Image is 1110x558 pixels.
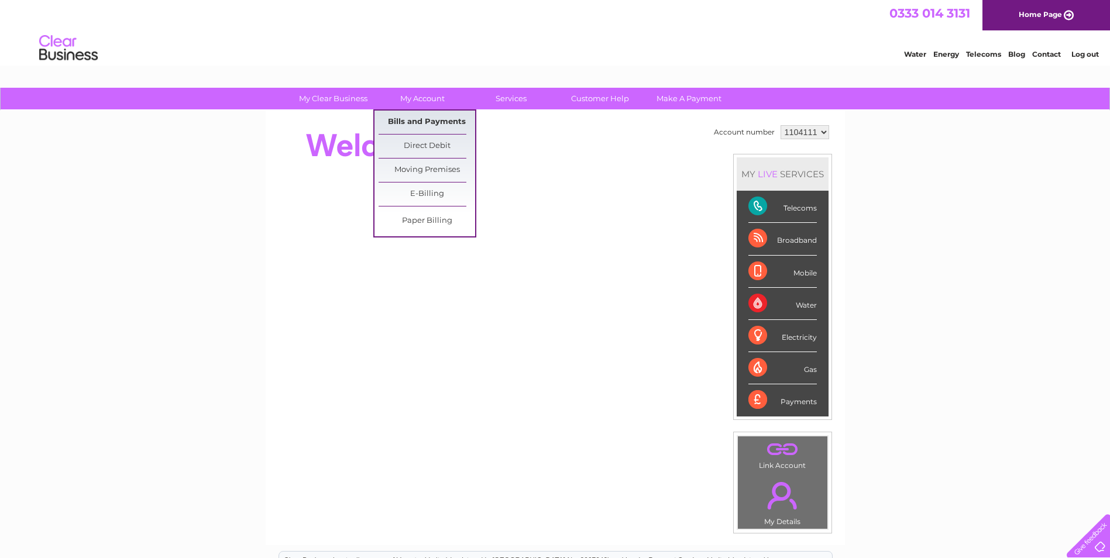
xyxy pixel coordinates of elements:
[379,111,475,134] a: Bills and Payments
[748,191,817,223] div: Telecoms
[755,168,780,180] div: LIVE
[379,135,475,158] a: Direct Debit
[741,475,824,516] a: .
[748,352,817,384] div: Gas
[1032,50,1061,58] a: Contact
[748,384,817,416] div: Payments
[374,88,470,109] a: My Account
[1008,50,1025,58] a: Blog
[889,6,970,20] a: 0333 014 3131
[711,122,778,142] td: Account number
[39,30,98,66] img: logo.png
[379,159,475,182] a: Moving Premises
[279,6,832,57] div: Clear Business is a trading name of Verastar Limited (registered in [GEOGRAPHIC_DATA] No. 3667643...
[748,320,817,352] div: Electricity
[737,436,828,473] td: Link Account
[379,182,475,206] a: E-Billing
[748,223,817,255] div: Broadband
[741,439,824,460] a: .
[748,256,817,288] div: Mobile
[737,157,829,191] div: MY SERVICES
[737,472,828,529] td: My Details
[904,50,926,58] a: Water
[379,209,475,233] a: Paper Billing
[641,88,737,109] a: Make A Payment
[463,88,559,109] a: Services
[552,88,648,109] a: Customer Help
[933,50,959,58] a: Energy
[966,50,1001,58] a: Telecoms
[285,88,382,109] a: My Clear Business
[748,288,817,320] div: Water
[1071,50,1099,58] a: Log out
